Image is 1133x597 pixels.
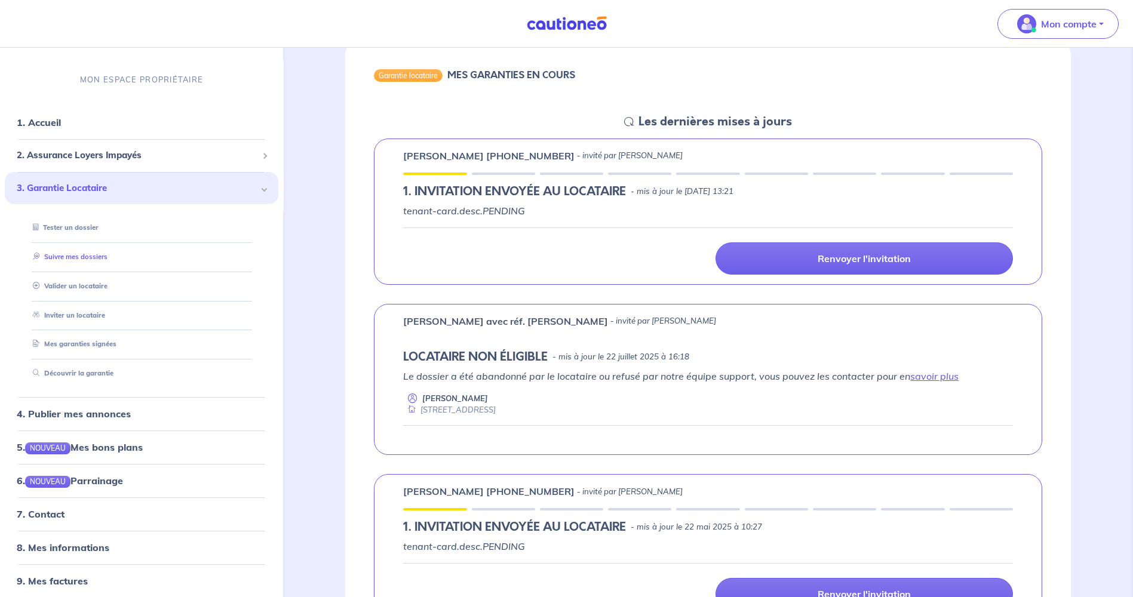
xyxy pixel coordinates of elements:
h5: LOCATAIRE NON ÉLIGIBLE [403,350,548,364]
h5: 1.︎ INVITATION ENVOYÉE AU LOCATAIRE [403,520,626,534]
p: tenant-card.desc.PENDING [403,204,1013,218]
em: Le dossier a été abandonné par le locataire ou refusé par notre équipe support, vous pouvez les c... [403,370,959,382]
a: 8. Mes informations [17,541,109,553]
a: Inviter un locataire [28,311,105,319]
h5: 1.︎ INVITATION ENVOYÉE AU LOCATAIRE [403,184,626,199]
div: 6.NOUVEAUParrainage [5,469,278,493]
div: state: ARCHIVED, Context: IN-LANDLORD,IN-LANDLORD-NO-CERTIFICATE [403,350,1013,364]
p: - mis à jour le 22 mai 2025 à 10:27 [631,521,762,533]
p: - mis à jour le 22 juillet 2025 à 16:18 [552,351,689,363]
div: 9. Mes factures [5,569,278,593]
span: 2. Assurance Loyers Impayés [17,149,257,162]
div: Tester un dossier [19,218,264,238]
div: state: PENDING, Context: IN-LANDLORD [403,520,1013,534]
a: 5.NOUVEAUMes bons plans [17,441,143,453]
p: [PERSON_NAME] [PHONE_NUMBER] [403,484,575,498]
h6: MES GARANTIES EN COURS [447,69,575,81]
p: [PERSON_NAME] [422,393,488,404]
div: Découvrir la garantie [19,364,264,383]
span: 3. Garantie Locataire [17,181,257,195]
div: [STREET_ADDRESS] [403,404,496,416]
p: Renvoyer l'invitation [818,253,911,264]
div: 8. Mes informations [5,536,278,559]
img: illu_account_valid_menu.svg [1017,14,1036,33]
h5: Les dernières mises à jours [638,115,792,129]
p: - invité par [PERSON_NAME] [610,315,716,327]
div: Mes garanties signées [19,334,264,354]
a: 1. Accueil [17,116,61,128]
div: 5.NOUVEAUMes bons plans [5,435,278,459]
a: savoir plus [910,370,959,382]
p: Mon compte [1041,17,1097,31]
div: 2. Assurance Loyers Impayés [5,144,278,167]
a: Renvoyer l'invitation [716,242,1013,275]
div: Suivre mes dossiers [19,247,264,267]
div: Inviter un locataire [19,306,264,325]
a: 6.NOUVEAUParrainage [17,475,123,487]
a: Suivre mes dossiers [28,253,108,261]
div: 7. Contact [5,502,278,526]
img: Cautioneo [522,16,612,31]
a: Découvrir la garantie [28,369,113,377]
p: - invité par [PERSON_NAME] [577,150,683,162]
a: Valider un locataire [28,282,108,290]
a: 4. Publier mes annonces [17,408,131,420]
div: 4. Publier mes annonces [5,402,278,426]
p: [PERSON_NAME] avec réf. [PERSON_NAME] [403,314,608,328]
div: Valider un locataire [19,276,264,296]
p: MON ESPACE PROPRIÉTAIRE [80,74,203,85]
p: - mis à jour le [DATE] 13:21 [631,186,733,198]
a: 7. Contact [17,508,65,520]
div: 1. Accueil [5,110,278,134]
button: illu_account_valid_menu.svgMon compte [997,9,1119,39]
div: Garantie locataire [374,69,443,81]
p: - invité par [PERSON_NAME] [577,486,683,498]
p: [PERSON_NAME] [PHONE_NUMBER] [403,149,575,163]
div: 3. Garantie Locataire [5,172,278,205]
a: Tester un dossier [28,223,99,232]
a: 9. Mes factures [17,575,88,587]
p: tenant-card.desc.PENDING [403,539,1013,553]
div: state: PENDING, Context: IN-LANDLORD [403,184,1013,199]
a: Mes garanties signées [28,340,116,348]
